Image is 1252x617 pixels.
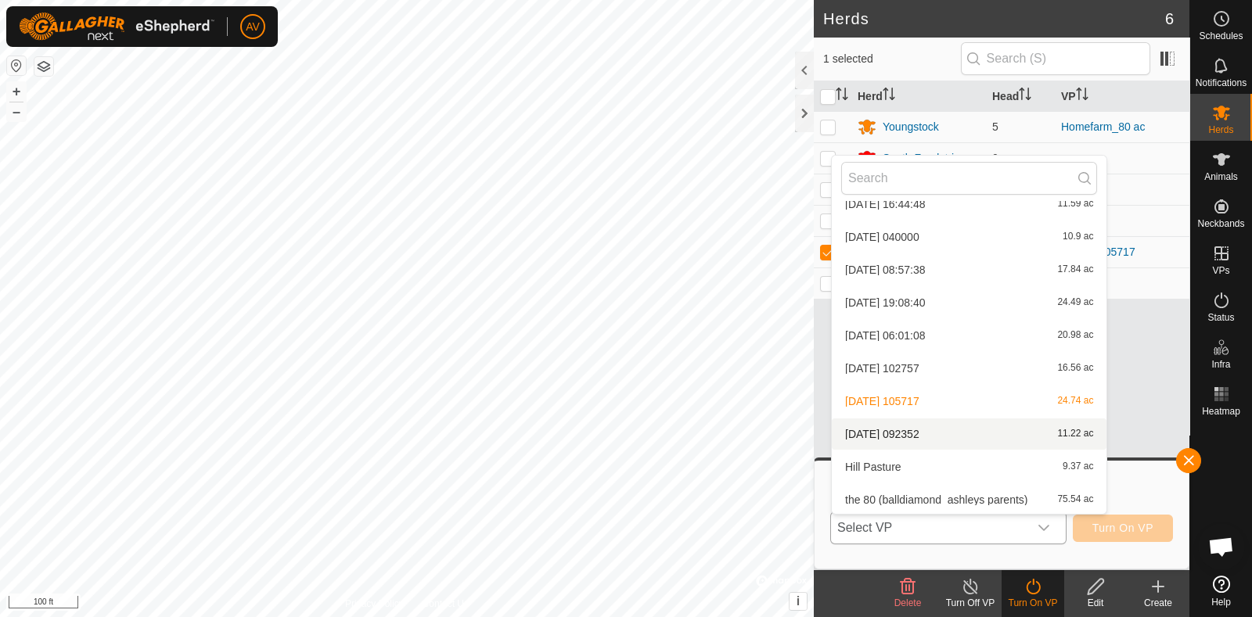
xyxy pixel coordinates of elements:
[832,221,1106,253] li: 2025-09-19 040000
[992,152,998,164] span: 0
[832,418,1106,450] li: 2025-09-21 092352
[1063,461,1093,472] span: 9.37 ac
[1057,494,1093,505] span: 75.54 ac
[939,596,1002,610] div: Turn Off VP
[986,81,1055,112] th: Head
[1211,360,1230,369] span: Infra
[851,81,986,112] th: Herd
[1055,205,1189,236] td: -
[1055,81,1189,112] th: VP
[845,461,901,472] span: Hill Pasture
[1061,120,1145,133] a: Homefarm_80 ac
[19,13,214,41] img: Gallagher Logo
[1057,297,1093,308] span: 24.49 ac
[1199,31,1243,41] span: Schedules
[1208,125,1233,135] span: Herds
[836,90,848,102] p-sorticon: Activate to sort
[1057,396,1093,407] span: 24.74 ac
[1064,596,1127,610] div: Edit
[845,199,925,210] span: [DATE] 16:44:48
[7,102,26,121] button: –
[832,287,1106,318] li: 2025-09-19 19:08:40
[34,57,53,76] button: Map Layers
[1197,219,1244,228] span: Neckbands
[832,353,1106,384] li: 2025-09-20 102757
[992,120,998,133] span: 5
[1019,90,1031,102] p-sorticon: Activate to sort
[845,396,919,407] span: [DATE] 105717
[790,593,807,610] button: i
[1127,596,1189,610] div: Create
[1092,522,1153,534] span: Turn On VP
[845,494,1027,505] span: the 80 (balldiamond_ashleys parents)
[1057,429,1093,439] span: 11.22 ac
[883,119,939,135] div: Youngstock
[1057,199,1093,210] span: 11.59 ac
[832,451,1106,482] li: Hill Pasture
[1028,512,1060,543] div: dropdown trigger
[845,429,919,439] span: [DATE] 092352
[1202,407,1240,416] span: Heatmap
[7,56,26,75] button: Reset Map
[845,297,925,308] span: [DATE] 19:08:40
[961,42,1150,75] input: Search (S)
[246,19,260,35] span: AV
[345,597,404,611] a: Privacy Policy
[423,597,469,611] a: Contact Us
[823,51,961,67] span: 1 selected
[832,386,1106,417] li: 2025-09-20 105717
[1061,246,1135,258] a: [DATE] 105717
[1057,363,1093,374] span: 16.56 ac
[894,597,922,608] span: Delete
[1198,523,1245,570] div: Open chat
[1063,231,1093,242] span: 10.9 ac
[832,320,1106,351] li: 2025-09-20 06:01:08
[7,82,26,101] button: +
[797,594,800,608] span: i
[845,264,925,275] span: [DATE] 08:57:38
[1211,597,1231,607] span: Help
[823,9,1165,28] h2: Herds
[845,330,925,341] span: [DATE] 06:01:08
[845,363,919,374] span: [DATE] 102757
[1204,172,1238,181] span: Animals
[1057,264,1093,275] span: 17.84 ac
[1055,142,1189,174] td: -
[832,254,1106,285] li: 2025-09-19 08:57:38
[841,162,1097,195] input: Search
[832,188,1106,220] li: 2025-09-17 16:44:48
[1073,515,1173,542] button: Turn On VP
[845,231,919,242] span: [DATE] 040000
[1076,90,1088,102] p-sorticon: Activate to sort
[1057,330,1093,341] span: 20.98 ac
[1190,569,1252,613] a: Help
[1055,174,1189,205] td: -
[883,90,895,102] p-sorticon: Activate to sort
[1196,78,1247,88] span: Notifications
[883,150,960,167] div: South Feedstrip
[1165,7,1174,30] span: 6
[831,512,1028,543] span: Select VP
[832,484,1106,515] li: the 80 (balldiamond_ashleys parents)
[1002,596,1064,610] div: Turn On VP
[1212,266,1229,275] span: VPs
[1207,313,1234,322] span: Status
